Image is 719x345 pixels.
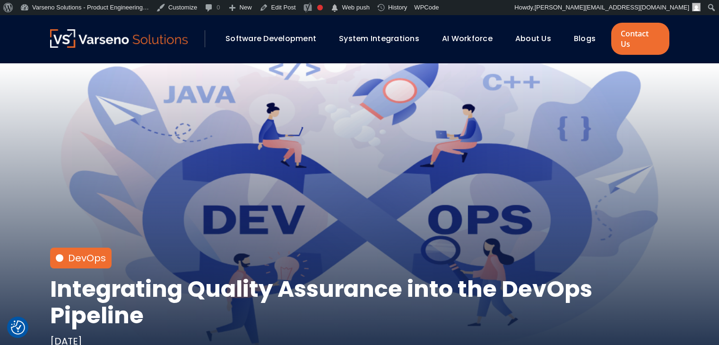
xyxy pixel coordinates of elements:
[11,320,25,335] button: Cookie Settings
[442,33,493,44] a: AI Workforce
[569,31,609,47] div: Blogs
[50,29,188,48] img: Varseno Solutions – Product Engineering & IT Services
[574,33,596,44] a: Blogs
[515,33,551,44] a: About Us
[221,31,329,47] div: Software Development
[225,33,316,44] a: Software Development
[611,23,669,55] a: Contact Us
[437,31,506,47] div: AI Workforce
[11,320,25,335] img: Revisit consent button
[535,4,689,11] span: [PERSON_NAME][EMAIL_ADDRESS][DOMAIN_NAME]
[50,276,669,329] h1: Integrating Quality Assurance into the DevOps Pipeline
[68,251,106,265] a: DevOps
[317,5,323,10] div: Focus keyphrase not set
[334,31,433,47] div: System Integrations
[339,33,419,44] a: System Integrations
[511,31,564,47] div: About Us
[330,1,339,15] span: 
